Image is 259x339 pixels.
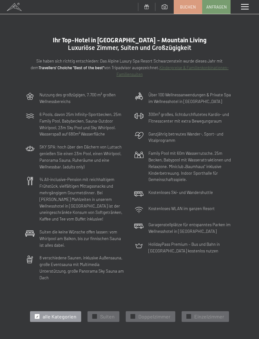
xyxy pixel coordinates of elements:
[68,44,191,51] span: Luxuriöse Zimmer, Suiten und Großzügigkeit
[148,111,234,124] p: 300m² großes, lichtdurchflutetes Kardio- und Fitnesscenter mit extra Bewegungsraum
[36,314,39,319] span: ✓
[53,36,207,44] span: Ihr Top-Hotel in [GEOGRAPHIC_DATA] - Mountain Living
[194,313,224,320] span: Einzelzimmer
[138,313,171,320] span: Doppelzimmer
[188,314,190,319] span: ✓
[148,92,234,105] p: Über 100 Wellnessanwendungen & Private Spa im Wellnesshotel in [GEOGRAPHIC_DATA]
[39,176,125,222] p: ¾ All-inclusive-Pension mit reichhaltigem Frühstück, vielfältigen Mittagssnacks und mehrgängigem ...
[202,0,230,14] a: Anfragen
[39,65,104,70] strong: Travellers' Choiche "Best of the best"
[206,4,227,10] span: Anfragen
[39,144,125,170] p: SKY SPA: hoch über den Dächern von Luttach genießen Sie einen 23m Pool, einen Whirlpool, Panorama...
[174,0,202,14] a: Buchen
[148,131,234,144] p: Ganzjährig betreutes Wander-, Sport- und Vitalprogramm
[180,4,196,10] span: Buchen
[43,313,76,320] span: alle Kategorien
[148,205,215,212] p: Kostenloses WLAN im ganzen Resort
[93,314,96,319] span: ✓
[148,241,234,254] p: HolidayPass Premium – Bus und Bahn in [GEOGRAPHIC_DATA] kostenlos nutzen
[148,221,234,235] p: Garagenstellplätze für entspanntes Parken im Wellnesshotel in [GEOGRAPHIC_DATA]
[39,111,125,137] p: 6 Pools, davon 25m Infinity-Sportbecken, 25m Family Pool, Babybecken, Sauna-Outdoor Whirlpool, 23...
[132,314,134,319] span: ✓
[148,189,213,196] p: Kostenloses Ski- und Wandershuttle
[148,150,234,183] p: Family Pool mit 60m Wasserrutsche, 25m Becken, Babypool mit Wasserattraktionen und Relaxzone. Min...
[39,92,125,105] p: Nutzung des großzügigen, 7.700 m² großen Wellnessbereichs
[25,58,234,77] p: Sie haben sich richtig entschieden: Das Alpine Luxury Spa Resort Schwarzenstein wurde dieses Jahr...
[39,255,125,281] p: 8 verschiedene Saunen, inklusive Außensauna, große Eventsauna mit Multimedia Unterstützung, große...
[117,65,229,77] a: Kinderpreise & Familienkonbinationen- Familiensuiten
[100,313,115,320] span: Suiten
[39,229,125,248] p: Suiten die keine Wünsche offen lassen: vom Whirlpool am Balkon, bis zur finnischen Sauna ist alle...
